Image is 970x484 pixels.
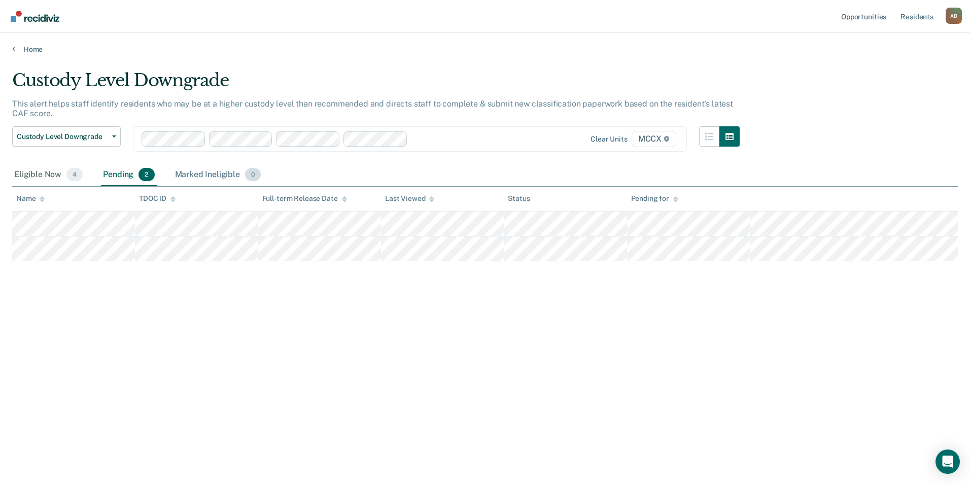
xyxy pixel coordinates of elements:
p: This alert helps staff identify residents who may be at a higher custody level than recommended a... [12,99,733,118]
div: A B [946,8,962,24]
div: Status [508,194,530,203]
button: Custody Level Downgrade [12,126,121,147]
div: Pending for [631,194,678,203]
div: Name [16,194,45,203]
div: Open Intercom Messenger [936,450,960,474]
span: 4 [66,168,83,181]
div: Custody Level Downgrade [12,70,740,99]
img: Recidiviz [11,11,59,22]
span: 2 [138,168,154,181]
div: Clear units [591,135,628,144]
span: 0 [245,168,261,181]
a: Home [12,45,958,54]
div: Pending2 [101,164,156,186]
button: Profile dropdown button [946,8,962,24]
div: Marked Ineligible0 [173,164,263,186]
div: TDOC ID [139,194,176,203]
div: Eligible Now4 [12,164,85,186]
span: MCCX [632,131,676,147]
div: Last Viewed [385,194,434,203]
div: Full-term Release Date [262,194,347,203]
span: Custody Level Downgrade [17,132,108,141]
